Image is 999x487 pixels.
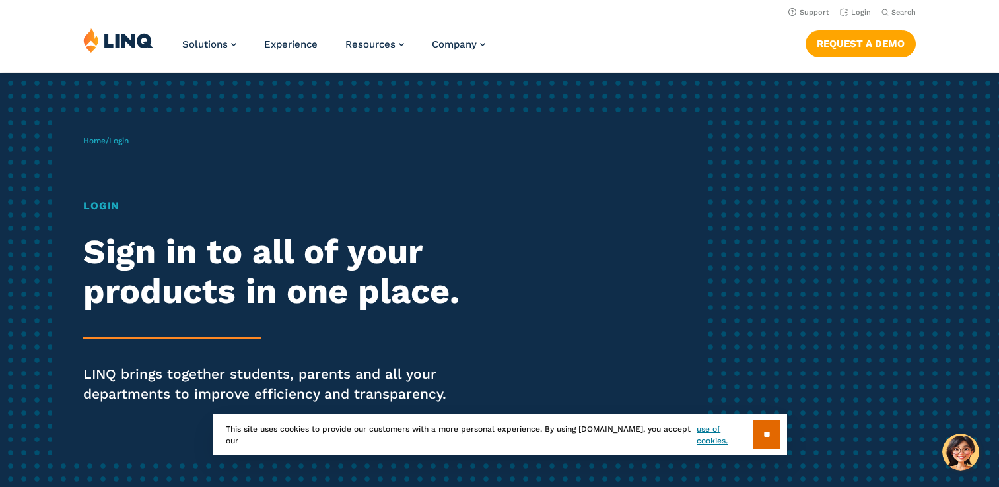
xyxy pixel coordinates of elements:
span: Login [109,136,129,145]
a: Resources [345,38,404,50]
a: Support [788,8,829,16]
button: Hello, have a question? Let’s chat. [942,434,979,471]
span: Resources [345,38,396,50]
p: LINQ brings together students, parents and all your departments to improve efficiency and transpa... [83,364,468,404]
h2: Sign in to all of your products in one place. [83,232,468,311]
nav: Primary Navigation [182,28,485,71]
a: Request a Demo [806,30,916,57]
a: Company [432,38,485,50]
a: Solutions [182,38,236,50]
div: This site uses cookies to provide our customers with a more personal experience. By using [DOMAIN... [213,414,787,455]
button: Open Search Bar [881,7,916,17]
h1: Login [83,198,468,214]
span: Company [432,38,477,50]
a: Home [83,136,106,145]
span: / [83,136,129,145]
span: Solutions [182,38,228,50]
a: Experience [264,38,318,50]
nav: Button Navigation [806,28,916,57]
span: Search [891,8,916,16]
a: Login [840,8,871,16]
img: LINQ | K‑12 Software [83,28,153,53]
a: use of cookies. [697,423,753,447]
